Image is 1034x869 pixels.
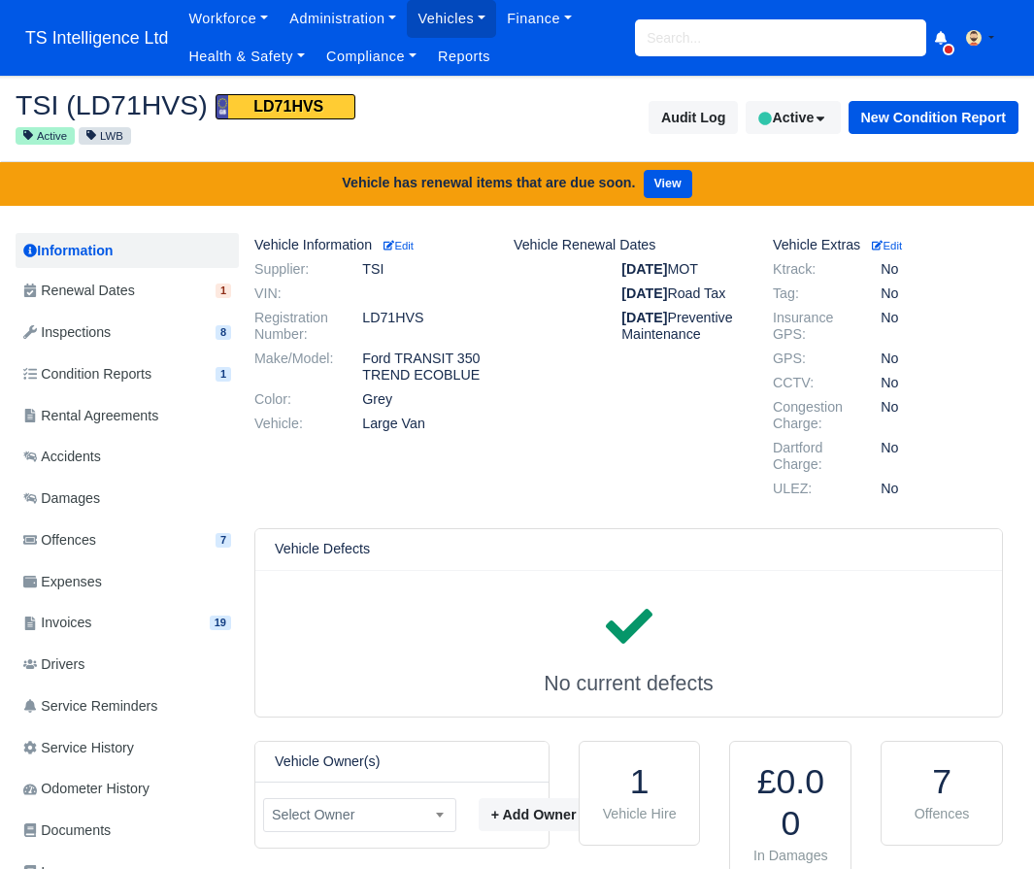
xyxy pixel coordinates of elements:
dd: Ford TRANSIT 350 TREND ECOBLUE [348,351,499,384]
small: Edit [872,240,902,251]
span: 7 [216,533,231,548]
a: Damages [16,480,239,518]
a: View [644,170,692,198]
span: Expenses [23,571,102,593]
dd: No [866,399,1017,432]
span: Damages [23,487,100,510]
a: Expenses [16,563,239,601]
small: Edit [384,240,414,251]
span: Odometer History [23,778,150,800]
dd: Grey [348,391,499,408]
h2: TSI (LD71HVS) [16,90,503,119]
button: Audit Log [649,101,738,134]
a: Drivers [16,646,239,684]
dt: VIN: [240,285,348,302]
h1: 7 [901,761,983,803]
a: Invoices 19 [16,604,239,642]
dt: Supplier: [240,261,348,278]
dd: Large Van [348,416,499,432]
dd: MOT [607,261,758,278]
dt: CCTV: [758,375,866,391]
a: Information [16,233,239,269]
dd: No [866,481,1017,497]
span: 19 [210,616,231,630]
dd: No [866,375,1017,391]
a: Health & Safety [178,38,316,76]
dt: Dartford Charge: [758,440,866,473]
span: 1 [216,367,231,382]
span: Inspections [23,321,111,344]
span: Condition Reports [23,363,151,385]
button: New Condition Report [849,101,1018,134]
dt: Color: [240,391,348,408]
span: In Damages [753,848,828,863]
a: Documents [16,812,239,850]
a: Inspections 8 [16,314,239,351]
span: Service History [23,737,134,759]
h6: Vehicle Defects [275,541,370,557]
button: + Add Owner [479,798,589,831]
span: 1 [216,284,231,298]
dt: ULEZ: [758,481,866,497]
dd: No [866,285,1017,302]
h6: Vehicle Renewal Dates [514,237,744,253]
a: TS Intelligence Ltd [16,19,178,57]
span: Invoices [23,612,91,634]
a: Compliance [316,38,427,76]
a: Edit [868,237,902,252]
a: Renewal Dates 1 [16,272,239,310]
a: Offences 7 [16,521,239,559]
a: Odometer History [16,770,239,808]
dd: No [866,440,1017,473]
strong: [DATE] [621,285,667,301]
span: Offences [915,806,970,821]
small: LWB [79,127,131,145]
dt: Vehicle: [240,416,348,432]
a: Edit [380,237,414,252]
dt: GPS: [758,351,866,367]
dt: Insurance GPS: [758,310,866,343]
h1: 1 [599,761,681,803]
small: Active [16,127,75,145]
span: Offences [23,529,96,551]
span: Renewal Dates [23,280,135,302]
span: Select Owner [263,798,456,832]
dd: No [866,261,1017,278]
a: Accidents [16,438,239,476]
span: Accidents [23,446,101,468]
dd: Road Tax [607,285,758,302]
h6: Vehicle Information [254,237,484,253]
h6: Vehicle Extras [773,237,1003,253]
span: 8 [216,325,231,340]
dd: No [866,310,1017,343]
strong: [DATE] [621,310,667,325]
a: Reports [427,38,501,76]
span: Rental Agreements [23,405,158,427]
dd: LD71HVS [348,310,499,343]
span: Documents [23,819,111,842]
dt: Tag: [758,285,866,302]
div: No current defects [275,591,983,697]
dd: TSI [348,261,499,278]
a: Service History [16,729,239,767]
dt: Make/Model: [240,351,348,384]
dt: Congestion Charge: [758,399,866,432]
span: Select Owner [264,803,455,827]
input: Search... [635,19,926,56]
dd: No [866,351,1017,367]
button: Active [746,101,840,134]
a: Rental Agreements [16,397,239,435]
strong: [DATE] [621,261,667,277]
h4: No current defects [275,672,983,697]
dd: Preventive Maintenance [607,310,758,343]
dt: Ktrack: [758,261,866,278]
span: Vehicle Hire [603,806,677,821]
h6: Vehicle Owner(s) [275,753,380,770]
dt: Registration Number: [240,310,348,343]
h1: £0.00 [750,761,831,844]
span: Service Reminders [23,695,157,718]
span: LD71HVS [216,94,355,119]
a: Service Reminders [16,687,239,725]
span: Drivers [23,653,84,676]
